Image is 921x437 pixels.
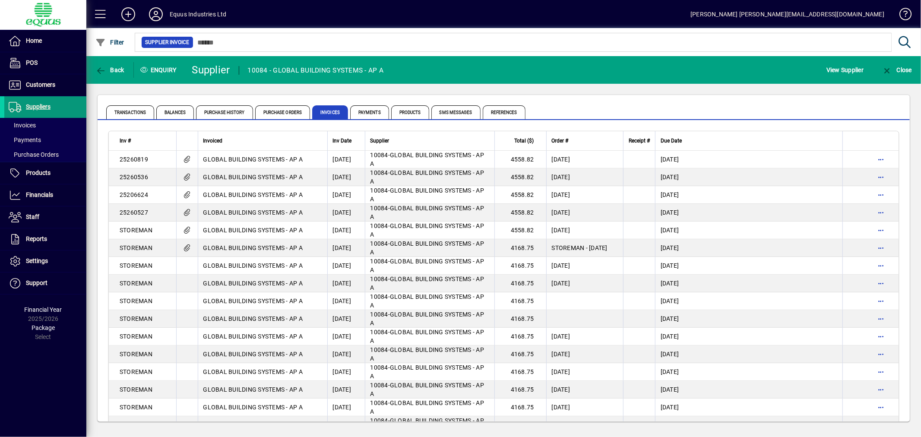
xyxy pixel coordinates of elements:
span: GLOBAL BUILDING SYSTEMS - AP A [203,227,303,234]
span: GLOBAL BUILDING SYSTEMS - AP A [370,205,484,220]
a: Support [4,272,86,294]
div: 10084 - GLOBAL BUILDING SYSTEMS - AP A [248,63,384,77]
span: Purchase Orders [255,105,310,119]
a: Reports [4,228,86,250]
span: Suppliers [26,103,51,110]
span: 10084 [370,382,388,389]
td: 4168.75 [494,328,546,345]
span: GLOBAL BUILDING SYSTEMS - AP A [203,351,303,358]
button: More options [874,152,888,166]
span: GLOBAL BUILDING SYSTEMS - AP A [203,244,303,251]
td: [DATE] [655,151,842,168]
span: Invoices [312,105,348,119]
td: [DATE] [655,310,842,328]
a: Customers [4,74,86,96]
td: - [365,186,494,204]
span: GLOBAL BUILDING SYSTEMS - AP A [203,174,303,180]
span: Payments [9,136,41,143]
span: 10084 [370,329,388,336]
td: [DATE] [327,292,365,310]
span: 25260819 [120,156,148,163]
button: Add [114,6,142,22]
span: GLOBAL BUILDING SYSTEMS - AP A [370,258,484,273]
span: 25260527 [120,209,148,216]
span: Customers [26,81,55,88]
span: Total ($) [515,136,534,146]
span: [DATE] [552,156,570,163]
div: Inv # [120,136,171,146]
td: 4168.75 [494,381,546,399]
span: 10084 [370,275,388,282]
button: More options [874,312,888,326]
span: GLOBAL BUILDING SYSTEMS - AP A [370,417,484,433]
span: Financials [26,191,53,198]
span: GLOBAL BUILDING SYSTEMS - AP A [370,152,484,167]
span: [DATE] [552,280,570,287]
td: [DATE] [655,204,842,222]
span: STOREMAN [120,333,152,340]
a: Purchase Orders [4,147,86,162]
button: More options [874,383,888,396]
td: - [365,222,494,239]
td: - [365,292,494,310]
span: Staff [26,213,39,220]
span: Back [95,66,124,73]
button: More options [874,206,888,219]
app-page-header-button: Back [86,62,134,78]
td: [DATE] [327,345,365,363]
span: GLOBAL BUILDING SYSTEMS - AP A [370,346,484,362]
button: Back [93,62,127,78]
span: Reports [26,235,47,242]
td: [DATE] [655,363,842,381]
span: Payments [350,105,389,119]
td: 4168.75 [494,310,546,328]
span: STOREMAN [120,227,152,234]
td: - [365,239,494,257]
span: Products [391,105,429,119]
td: 4168.75 [494,416,546,434]
div: Supplier [192,63,230,77]
span: GLOBAL BUILDING SYSTEMS - AP A [370,293,484,309]
div: Enquiry [134,63,186,77]
span: STOREMAN [120,351,152,358]
td: [DATE] [327,363,365,381]
button: More options [874,294,888,308]
div: Due Date [661,136,837,146]
span: 10084 [370,364,388,371]
div: Total ($) [500,136,542,146]
td: [DATE] [655,239,842,257]
span: [DATE] [552,386,570,393]
span: STOREMAN [120,315,152,322]
span: 10084 [370,240,388,247]
td: 4168.75 [494,363,546,381]
td: [DATE] [327,222,365,239]
td: - [365,275,494,292]
td: - [365,345,494,363]
span: [DATE] [552,174,570,180]
td: [DATE] [655,222,842,239]
button: More options [874,418,888,432]
span: [DATE] [552,404,570,411]
td: [DATE] [655,345,842,363]
button: Filter [93,35,127,50]
span: STOREMAN [120,262,152,269]
td: - [365,363,494,381]
span: Financial Year [25,306,62,313]
span: GLOBAL BUILDING SYSTEMS - AP A [370,187,484,203]
td: [DATE] [327,168,365,186]
span: Transactions [106,105,154,119]
span: Home [26,37,42,44]
td: [DATE] [327,239,365,257]
div: [PERSON_NAME] [PERSON_NAME][EMAIL_ADDRESS][DOMAIN_NAME] [690,7,884,21]
span: Close [882,66,912,73]
td: [DATE] [655,399,842,416]
td: [DATE] [327,416,365,434]
span: Support [26,279,47,286]
span: Purchase History [196,105,253,119]
span: GLOBAL BUILDING SYSTEMS - AP A [203,333,303,340]
span: 10084 [370,399,388,406]
td: - [365,399,494,416]
a: Knowledge Base [893,2,910,30]
span: GLOBAL BUILDING SYSTEMS - AP A [203,386,303,393]
td: - [365,257,494,275]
